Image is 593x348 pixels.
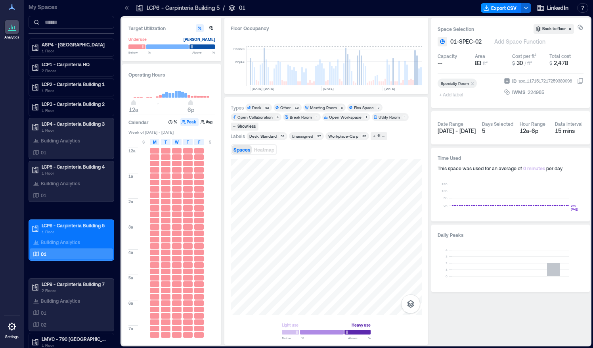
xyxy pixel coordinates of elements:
button: 11 [371,132,387,140]
h3: Space Selection [438,25,534,33]
div: [PERSON_NAME] [184,35,215,43]
text: [DATE] [264,87,274,90]
div: Flex Space [354,105,374,110]
tspan: 15h [442,182,448,186]
div: Area [475,53,485,59]
div: Days Selected [482,121,513,127]
div: Underuse [128,35,147,43]
div: Cost per ft² [512,53,536,59]
div: 1 [314,115,319,119]
span: Below % [128,50,151,55]
div: Desk [252,105,261,110]
tspan: 0h [444,204,448,208]
button: IDspc_1171517217259389096 [577,78,583,84]
div: spc_1171517217259389096 [518,77,573,85]
h3: Calendar [128,118,149,126]
div: Show less [236,123,257,130]
p: 1 Floor [42,127,108,133]
span: T [165,139,167,145]
span: Spaces [233,147,250,152]
p: Building Analytics [41,298,80,304]
span: 83 [475,60,481,66]
button: Add Space Function [494,38,555,46]
button: Spaces [232,145,252,154]
span: W [175,139,179,145]
span: ID [512,77,516,85]
span: 7a [128,326,133,331]
p: LCP4 - Carpinteria Building 3 [42,121,108,127]
span: Heatmap [254,147,274,152]
div: Add Space Function [493,38,547,46]
span: ft² [483,60,488,66]
p: 1 Floor [42,170,108,176]
div: Remove Specialty Room [469,81,477,86]
p: 2 Floors [42,287,108,294]
p: LCP5 - Carpinteria Building 4 [42,163,108,170]
p: LCP1 - Carpinteria HQ [42,61,108,67]
p: My Spaces [29,3,114,11]
p: 02 [41,321,46,328]
div: Specialty Room [441,81,469,86]
span: 01-SPEC-02 [450,38,482,46]
span: 6a [128,300,133,306]
p: LCP3 - Carpinteria Building 2 [42,101,108,107]
tspan: 0 [446,274,448,278]
span: T [187,139,189,145]
div: Hour Range [520,121,545,127]
tspan: 1 [446,267,448,271]
div: Workplace-Carp [328,133,358,139]
button: 224985 [528,88,583,96]
div: Capacity [438,53,457,59]
div: Break Room [290,114,312,120]
div: 52 [279,134,286,138]
div: 5 [482,127,513,135]
h3: Time Used [438,154,583,162]
p: 2 Floors [42,67,108,74]
text: [DATE] [384,87,395,90]
div: Other [280,105,291,110]
span: 3a [128,224,133,230]
div: 52 [264,105,270,110]
span: IWMS [512,88,526,96]
div: Open Collaboration [237,114,273,120]
p: ASP4 - [GEOGRAPHIC_DATA] [42,41,108,48]
span: + Add label [438,89,467,100]
div: Light use [282,321,298,329]
div: This space was used for an average of per day [438,165,583,171]
span: 30 [516,60,523,66]
p: 1 Floor [42,107,108,113]
p: 01 [41,192,46,198]
button: Heatmap [253,145,276,154]
p: LCP2 - Carpinteria Building 1 [42,81,108,87]
div: 11 [376,133,382,140]
span: M [153,139,157,145]
a: Settings [2,317,21,342]
span: Below % [282,336,304,340]
span: [DATE] - [DATE] [438,127,476,134]
p: Building Analytics [41,180,80,186]
h3: Target Utilization [128,24,215,32]
p: Building Analytics [41,239,80,245]
tspan: 5h [444,196,448,200]
div: 4 [275,115,280,119]
div: 15 mins [555,127,584,135]
span: 2,478 [554,60,568,66]
span: -- [438,59,442,67]
div: Desk: Standard [249,133,277,139]
p: Settings [5,335,19,339]
tspan: 3 [446,254,448,258]
tspan: 2 [446,261,448,265]
text: [DATE] [323,87,334,90]
div: 35 [361,134,367,138]
p: 1 Floor [42,48,108,54]
button: Peak [180,118,199,126]
span: 12a [129,106,138,113]
div: Unassigned [292,133,313,139]
button: Avg [199,118,215,126]
button: Back to floor [534,24,574,34]
div: Meeting Room [310,105,337,110]
text: [DATE] [252,87,262,90]
button: % [167,118,180,126]
div: Data Interval [555,121,583,127]
p: LCP6 - Carpinteria Building 5 [42,222,108,229]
